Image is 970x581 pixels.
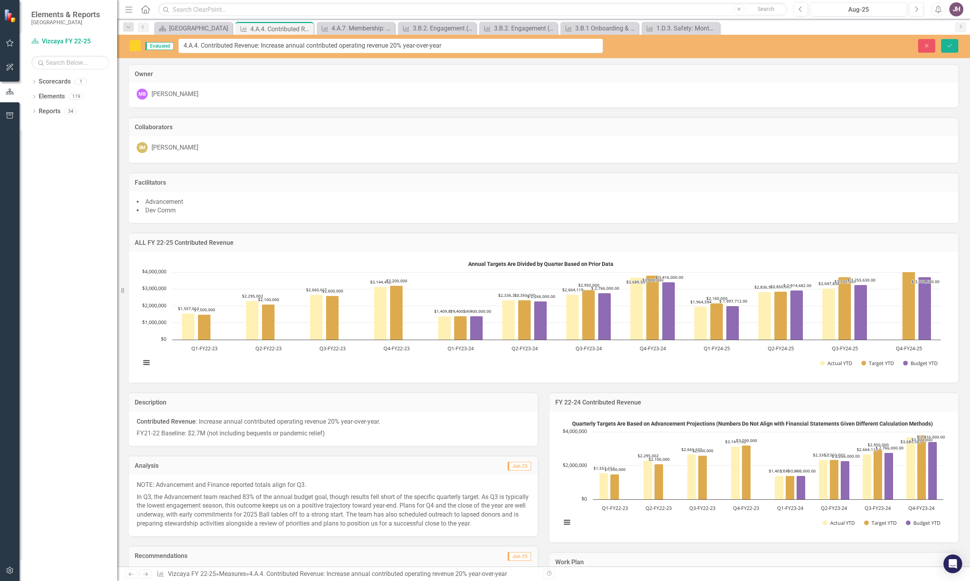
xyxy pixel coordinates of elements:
a: Vizcaya FY 22-25 [31,37,109,46]
text: Q2-FY23-24 [821,504,847,511]
text: $ 2,266,000.00 [527,294,555,299]
p: In Q3, the Advancement team reached 83% of the annual budget goal, though results fell short of t... [137,491,530,528]
div: Open Intercom Messenger [943,554,962,573]
path: Q1-FY23-24, 1,400,000. Target YTD. [454,316,467,340]
svg: Interactive chart [137,258,945,375]
path: Q2-FY22-23, 2,295,002. Actual YTD. [644,460,653,499]
text: $1,400,000 [450,308,471,314]
button: Show Actual YTD [820,360,852,367]
text: $3,144,462 [370,279,391,285]
text: $ 1,400,000.00 [463,308,491,314]
text: $3,200,000 [736,438,757,443]
text: $2,660,665 [681,447,703,452]
path: Q1-FY23-24, 1,400,000. Budget YTD. [797,476,806,499]
text: $2,295,002 [638,453,659,458]
div: [GEOGRAPHIC_DATA] [169,23,230,33]
div: 3.B.1 Onboarding & Training (Employees): 90% of post-curriculum survey responses reflect sense of... [575,23,637,33]
text: $3,000,000 [142,285,166,292]
text: $1,409,874 [434,308,455,314]
text: Q3-FY23-24 [576,345,602,352]
path: Q3-FY22-23, 2,660,665. Actual YTD. [687,454,696,499]
text: $ 3,707,680.00 [911,279,940,284]
text: $2,664,119 [562,287,583,292]
div: 119 [69,93,84,100]
text: $3,047,838 [818,281,840,286]
h3: FY 22-24 Contributed Revenue [555,399,952,406]
p: FY21-22 Baseline: $2.7M (not including bequests or pandemic relief) [137,428,530,438]
text: $2,000,000 [563,462,587,469]
text: $4,000,000 [142,268,166,275]
path: Q3-FY24-25, 3,255,630. Budget YTD. [854,285,867,340]
path: Q1-FY23-24, 1,400,000. Budget YTD. [470,316,483,340]
path: Q4-FY23-24, 3,800,000. Target YTD. [917,435,926,499]
text: $1,557,654 [594,465,615,471]
button: Show Budget YTD [903,360,938,367]
text: $1,964,594 [690,299,711,305]
path: Q4-FY22-23, 3,144,462. Actual YTD. [731,446,740,499]
text: Q4-FY22-23 [383,345,410,352]
path: Q3-FY23-24, 2,664,119. Actual YTD. [566,294,579,340]
text: $0 [161,335,166,342]
text: $2,000,000 [142,302,166,309]
path: Q4-FY22-23, 3,200,000. Target YTD. [742,445,751,499]
path: Q2-FY22-23, 2,100,000. Target YTD. [262,304,275,340]
text: $1,400,000 [780,468,801,474]
h3: ALL FY 22-25 Contributed Revenue [135,239,952,246]
text: $ 1,400,000.00 [788,468,816,474]
text: Q3-FY24-25 [832,345,858,352]
div: [PERSON_NAME] [152,90,198,99]
h3: Owner [135,71,952,78]
path: Q4-FY22-23, 3,200,000. Target YTD. [390,285,403,340]
p: NOTE: Advancement and Finance reported totals align for Q3. [137,481,530,491]
text: $2,836,916 [754,284,776,290]
path: Q4-FY22-23, 3,144,462. Actual YTD. [374,287,387,340]
text: $1,500,000 [194,307,215,312]
text: Q1-FY22-23 [602,504,628,511]
text: $ 2,766,000.00 [591,285,619,291]
path: Q1-FY22-23, 1,557,654. Actual YTD. [182,313,195,340]
text: Q2-FY24-25 [768,345,794,352]
div: JH [949,2,963,16]
path: Q3-FY24-25, 3,720,000. Target YTD. [838,277,851,340]
text: $4,000,000 [563,428,587,435]
path: Q3-FY22-23, 2,600,000. Target YTD. [326,296,339,340]
a: 1.D.3. Safety: Monthly site walkthroughs to ID, secure and repair paving irregularities [644,23,718,33]
div: 3.B.2. Engagement (Staff): 90% of respondents annually rate as good or very good communications a... [494,23,555,33]
path: Q2-FY23-24, 2,266,000. Budget YTD. [841,461,850,499]
p: : Increase annual contributed operating revenue 20% year-over-year. [137,417,530,428]
text: Annual Targets Are Divided by Quarter Based on Prior Data [468,261,613,267]
text: $3,144,462 [725,439,746,444]
path: Q1-FY22-23, 1,500,000. Target YTD. [610,474,619,499]
text: Q4-FY23-24 [908,504,935,511]
path: Q3-FY22-23, 2,600,000. Target YTD. [698,455,707,499]
text: $2,660,665 [306,287,327,292]
a: 4.A.7. Membership: Increase households 20% year over year. [319,23,393,33]
g: Actual YTD, bar series 1 of 3 with 8 bars. [599,437,915,499]
button: View chart menu, Annual Targets Are Divided by Quarter Based on Prior Data [141,357,152,368]
path: Q3-FY24-25, 3,047,838. Actual YTD. [822,288,835,340]
text: Q2-FY23-24 [512,345,538,352]
text: Q2-FY22-23 [255,345,282,352]
button: Show Target YTD [864,519,897,526]
div: 4.A.7. Membership: Increase households 20% year over year. [332,23,393,33]
text: $2,295,002 [242,293,263,299]
span: Elements & Reports [31,10,100,19]
path: Q2-FY24-25, 2,836,916. Actual YTD. [758,292,771,340]
input: Search Below... [31,56,109,70]
text: Q3-FY23-24 [865,504,891,511]
img: ClearPoint Strategy [4,9,18,23]
text: $1,000,000 [142,319,166,326]
span: Dev Comm [145,207,176,214]
text: $3,200,000 [386,278,407,283]
text: $1,557,654 [178,306,199,311]
text: $2,100,000 [258,297,279,302]
text: $2,350,000 [824,452,845,458]
text: $ 3,416,000.00 [655,274,683,280]
path: Q4-FY23-24, 3,689,581. Actual YTD. [630,277,643,340]
span: Search [758,6,774,12]
text: $2,950,000 [868,442,889,447]
path: Q1-FY23-24, 1,409,874. Actual YTD. [438,316,451,340]
a: [GEOGRAPHIC_DATA] [156,23,230,33]
text: $3,689,581 [626,279,647,285]
a: Measures [219,570,246,577]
